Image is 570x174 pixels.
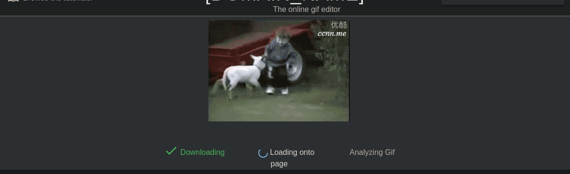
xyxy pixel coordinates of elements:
span: Loading onto page [268,148,314,168]
span: done [164,143,178,158]
span: Analyzing Gif [348,148,395,156]
img: goatheadbutt.gif [209,20,350,121]
span: Downloading [178,148,225,156]
div: The online gif editor [195,4,419,15]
